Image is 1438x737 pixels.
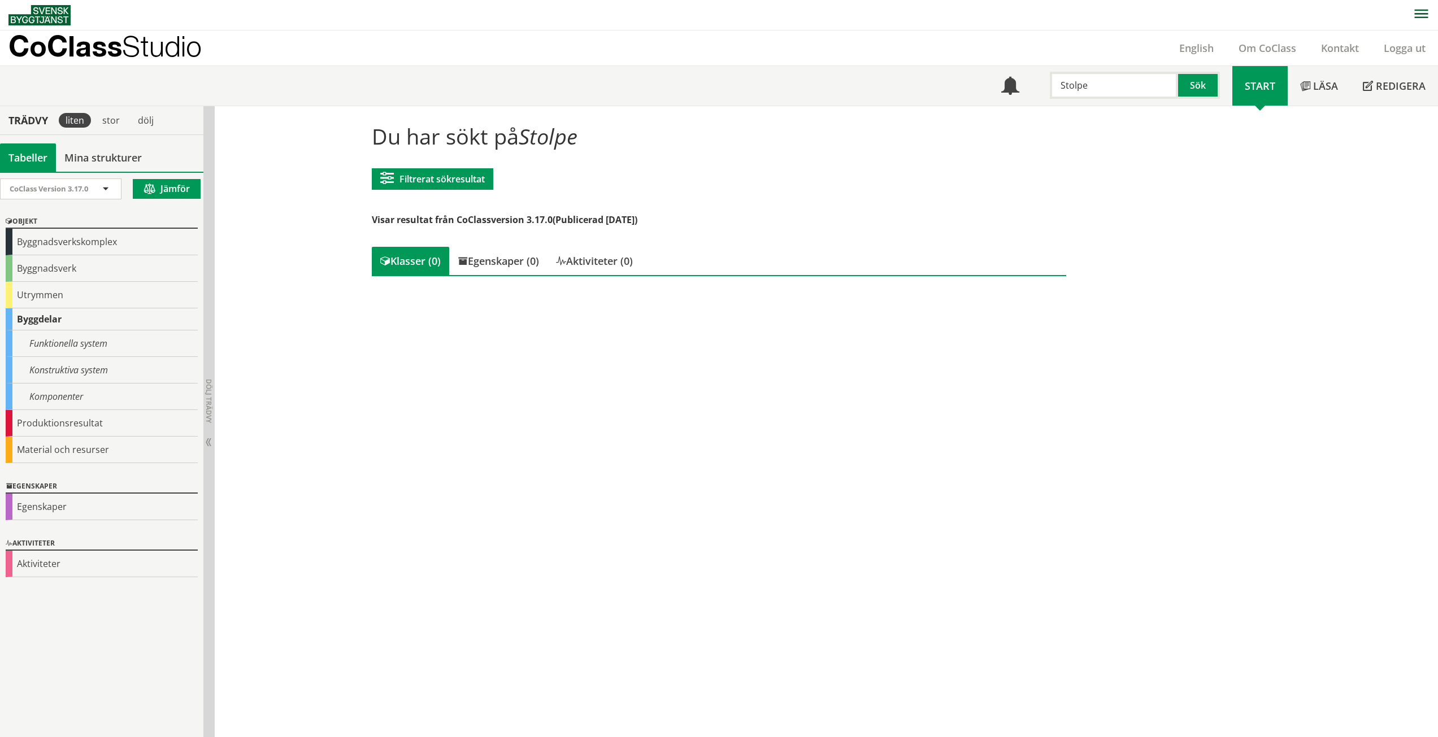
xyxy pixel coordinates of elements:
div: Egenskaper [6,480,198,494]
span: Visar resultat från CoClassversion 3.17.0 [372,213,553,226]
a: Om CoClass [1226,41,1309,55]
span: Notifikationer [1001,78,1019,96]
a: English [1167,41,1226,55]
h1: Du har sökt på [372,124,1066,149]
a: CoClassStudio [8,30,226,66]
span: Stolpe [519,121,577,151]
div: Funktionella system [6,330,198,357]
div: Konstruktiva system [6,357,198,383]
div: Aktiviteter (0) [548,247,641,275]
div: Byggnadsverk [6,255,198,282]
div: Byggdelar [6,308,198,330]
a: Kontakt [1309,41,1371,55]
button: Jämför [133,179,201,199]
div: Produktionsresultat [6,410,198,437]
button: Filtrerat sökresultat [372,168,493,190]
a: Redigera [1350,66,1438,106]
span: Studio [122,29,202,63]
div: Komponenter [6,383,198,410]
span: Läsa [1313,79,1338,93]
div: Aktiviteter [6,551,198,577]
p: CoClass [8,40,202,53]
span: Dölj trädvy [204,379,214,423]
span: (Publicerad [DATE]) [553,213,637,226]
a: Läsa [1288,66,1350,106]
button: Sök [1178,72,1220,99]
input: Sök [1050,72,1178,99]
span: CoClass Version 3.17.0 [10,184,88,194]
img: Svensk Byggtjänst [8,5,71,25]
div: Aktiviteter [6,537,198,551]
a: Start [1232,66,1288,106]
div: Byggnadsverkskomplex [6,229,198,255]
div: Egenskaper [6,494,198,520]
div: Trädvy [2,114,54,127]
a: Mina strukturer [56,143,150,172]
div: stor [95,113,127,128]
div: Egenskaper (0) [449,247,548,275]
div: liten [59,113,91,128]
a: Logga ut [1371,41,1438,55]
div: Material och resurser [6,437,198,463]
div: Objekt [6,215,198,229]
div: Klasser (0) [372,247,449,275]
span: Start [1245,79,1275,93]
div: dölj [131,113,160,128]
span: Redigera [1376,79,1426,93]
div: Utrymmen [6,282,198,308]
